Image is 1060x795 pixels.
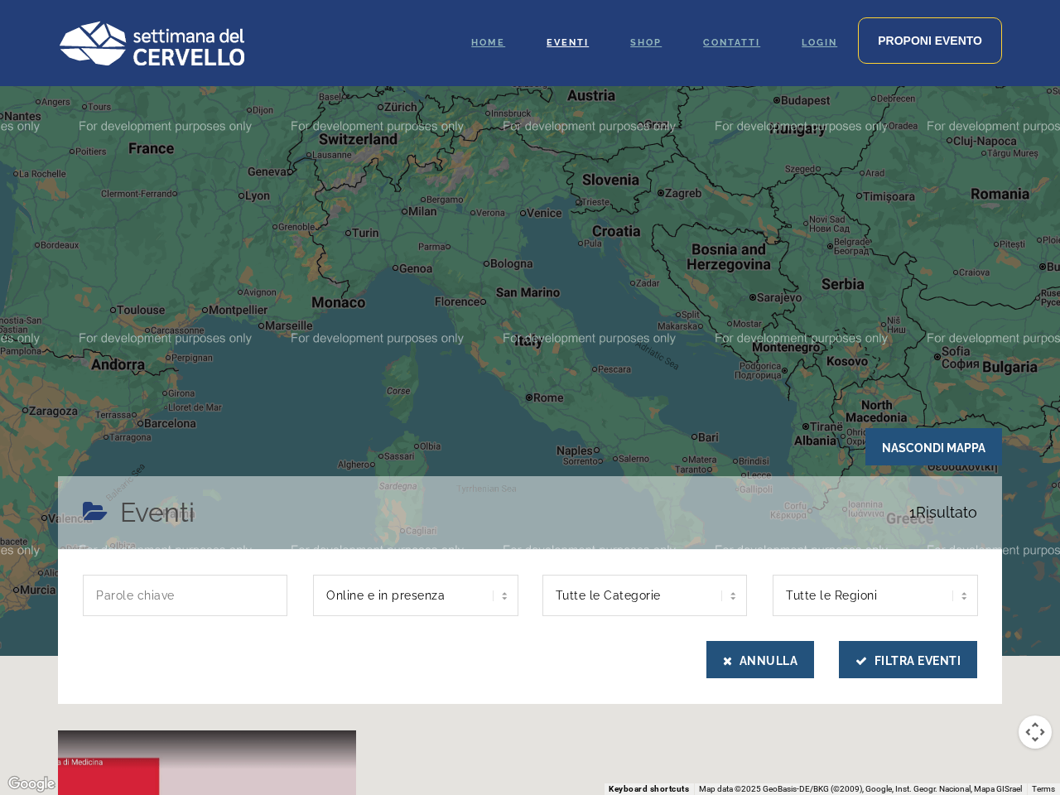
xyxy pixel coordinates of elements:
button: Filtra Eventi [839,641,977,678]
span: Nascondi Mappa [865,428,1002,465]
img: Logo [58,21,244,65]
span: Login [802,37,837,48]
span: Eventi [547,37,589,48]
span: 1 [909,503,916,521]
h4: Eventi [120,493,195,532]
a: Proponi evento [858,17,1002,64]
span: Contatti [703,37,760,48]
span: Home [471,37,505,48]
input: Parole chiave [83,575,288,616]
button: Annulla [706,641,814,678]
span: Shop [630,37,662,48]
span: Risultato [909,493,977,532]
span: Proponi evento [878,34,982,47]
